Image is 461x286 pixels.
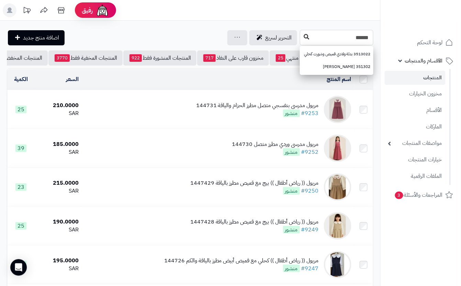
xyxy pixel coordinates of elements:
img: logo-2.png [414,14,454,29]
div: مريول (( رياض أطفال )) كحلي مع قميص أبيض مطرز بالياقة والكم 144726 [164,257,319,265]
div: 185.0000 [37,140,79,148]
div: SAR [37,265,79,273]
a: خيارات المنتجات [385,152,446,167]
a: #9249 [301,226,319,234]
span: اضافة منتج جديد [23,34,59,42]
div: 195.0000 [37,257,79,265]
img: مريول مدرسي وردي مطرز متصل 144730 [324,135,351,162]
span: 25 [15,222,26,230]
a: اسم المنتج [327,75,351,83]
a: #9252 [301,148,319,156]
div: مريول (( رياض أطفال )) بيج مع قميص مطرز بالياقة 1447429 [190,179,319,187]
a: مخزون الخيارات [385,87,446,101]
a: الأقسام [385,103,446,118]
a: المنتجات المخفية فقط3770 [48,50,123,66]
a: الملفات الرقمية [385,169,446,184]
div: مريول (( رياض أطفال )) بيج مع قميص مطرز بالياقة 1447428 [190,218,319,226]
a: المنتجات المنشورة فقط922 [123,50,196,66]
span: منشور [283,226,300,233]
span: رفيق [82,6,93,14]
a: المراجعات والأسئلة3 [385,187,457,203]
span: منشور [283,148,300,156]
div: مريول مدرسي بنفسجي متصل مطرز الحزام والياقة 144731 [196,102,319,110]
a: 351302 [PERSON_NAME] [300,60,373,73]
a: السعر [66,75,79,83]
span: 3 [395,192,404,199]
a: 3513022 بدلة ولادي قميص وشورت كحلي [300,48,373,60]
span: منشور [283,110,300,117]
span: لوحة التحكم [417,38,443,47]
div: SAR [37,148,79,156]
a: مخزون قارب على النفاذ717 [197,50,269,66]
a: #9247 [301,264,319,273]
div: SAR [37,226,79,234]
span: 3770 [55,54,70,62]
img: مريول مدرسي بنفسجي متصل مطرز الحزام والياقة 144731 [324,96,351,123]
span: المراجعات والأسئلة [394,190,443,200]
a: التحرير لسريع [249,30,297,45]
a: الكمية [14,75,28,83]
div: SAR [37,187,79,195]
div: 215.0000 [37,179,79,187]
div: 190.0000 [37,218,79,226]
a: الماركات [385,119,446,134]
a: #9250 [301,187,319,195]
div: مريول مدرسي وردي مطرز متصل 144730 [232,140,319,148]
a: اضافة منتج جديد [8,30,65,45]
img: ai-face.png [95,3,109,17]
img: مريول (( رياض أطفال )) بيج مع قميص مطرز بالياقة 1447428 [324,212,351,240]
img: مريول (( رياض أطفال )) بيج مع قميص مطرز بالياقة 1447429 [324,173,351,201]
span: 717 [203,54,216,62]
span: منشور [283,265,300,272]
div: SAR [37,110,79,117]
img: مريول (( رياض أطفال )) كحلي مع قميص أبيض مطرز بالياقة والكم 144726 [324,251,351,278]
span: 23 [15,183,26,191]
span: منشور [283,187,300,195]
a: مواصفات المنتجات [385,136,446,151]
a: مخزون منتهي25 [270,50,320,66]
span: 25 [15,106,26,113]
span: التحرير لسريع [265,34,292,42]
span: الأقسام والمنتجات [405,56,443,66]
a: #9253 [301,109,319,117]
div: 210.0000 [37,102,79,110]
div: Open Intercom Messenger [10,259,27,276]
a: المنتجات [385,71,446,85]
a: تحديثات المنصة [18,3,35,19]
span: 922 [130,54,142,62]
a: لوحة التحكم [385,34,457,51]
span: 39 [15,145,26,152]
span: 25 [276,54,285,62]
